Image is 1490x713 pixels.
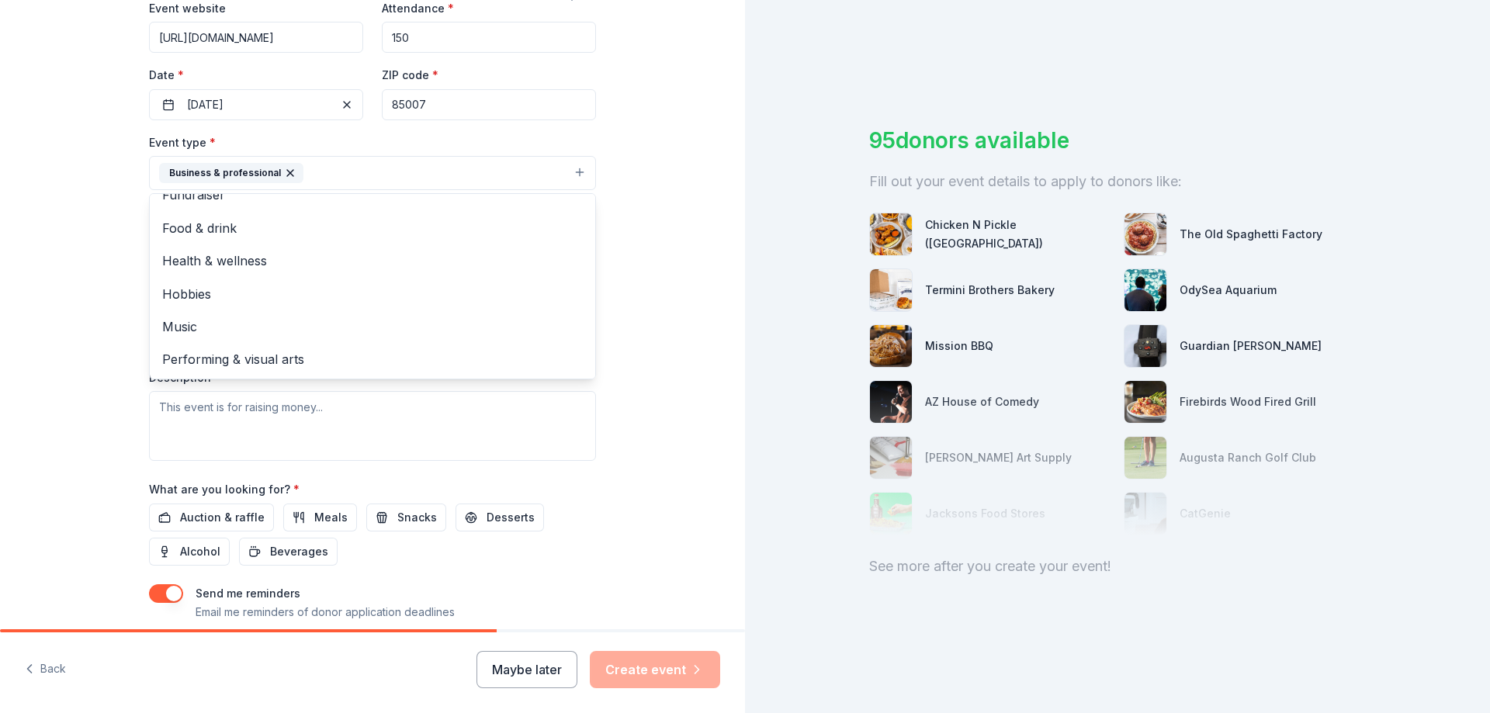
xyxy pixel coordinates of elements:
[162,317,583,337] span: Music
[162,284,583,304] span: Hobbies
[149,156,596,190] button: Business & professional
[162,251,583,271] span: Health & wellness
[162,218,583,238] span: Food & drink
[149,193,596,379] div: Business & professional
[162,349,583,369] span: Performing & visual arts
[162,185,583,205] span: Fundraiser
[159,163,303,183] div: Business & professional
